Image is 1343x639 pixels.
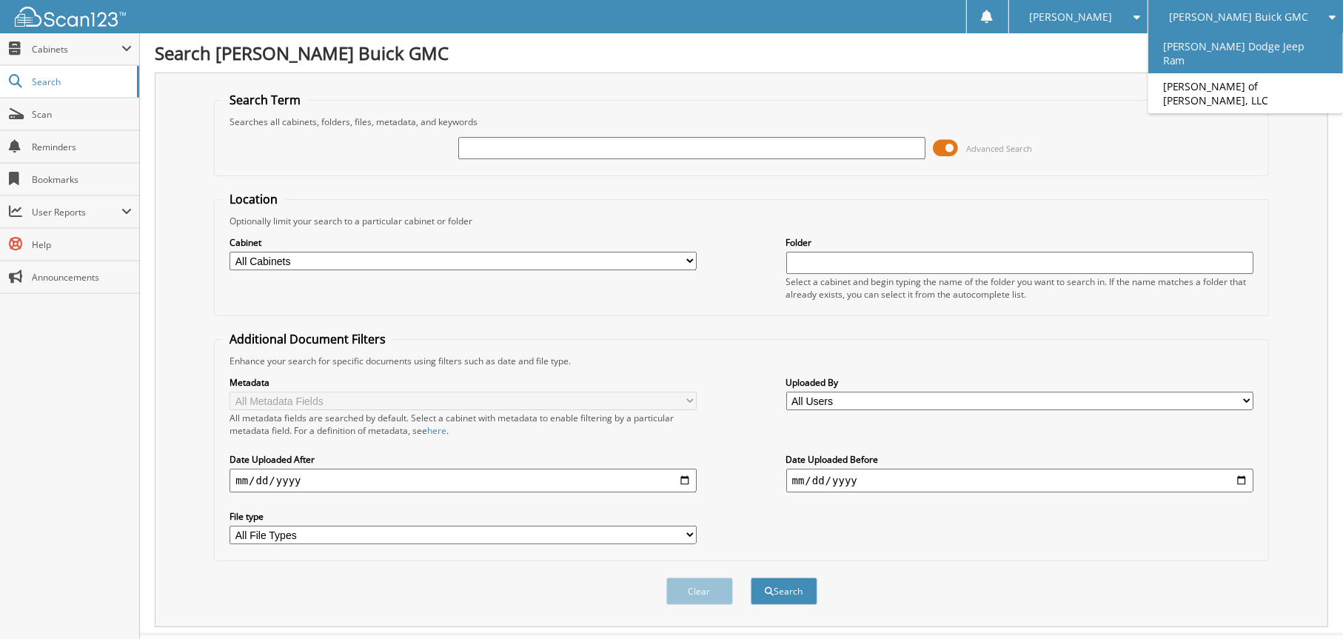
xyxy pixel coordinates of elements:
input: start [230,469,697,492]
span: Scan [32,108,132,121]
h1: Search [PERSON_NAME] Buick GMC [155,41,1328,65]
legend: Location [222,191,285,207]
label: Date Uploaded Before [786,453,1253,466]
button: Clear [666,578,733,605]
span: [PERSON_NAME] Buick GMC [1169,13,1308,21]
span: [PERSON_NAME] [1030,13,1113,21]
span: Search [32,76,130,88]
span: Help [32,238,132,251]
label: Uploaded By [786,376,1253,389]
span: User Reports [32,206,121,218]
label: Date Uploaded After [230,453,697,466]
input: end [786,469,1253,492]
label: Cabinet [230,236,697,249]
label: Metadata [230,376,697,389]
legend: Additional Document Filters [222,331,393,347]
span: Advanced Search [966,143,1032,154]
label: File type [230,510,697,523]
a: here [427,424,446,437]
span: Announcements [32,271,132,284]
label: Folder [786,236,1253,249]
span: Bookmarks [32,173,132,186]
div: Select a cabinet and begin typing the name of the folder you want to search in. If the name match... [786,275,1253,301]
img: scan123-logo-white.svg [15,7,126,27]
span: Reminders [32,141,132,153]
legend: Search Term [222,92,308,108]
span: Cabinets [32,43,121,56]
div: Enhance your search for specific documents using filters such as date and file type. [222,355,1261,367]
div: Searches all cabinets, folders, files, metadata, and keywords [222,116,1261,128]
div: All metadata fields are searched by default. Select a cabinet with metadata to enable filtering b... [230,412,697,437]
div: Optionally limit your search to a particular cabinet or folder [222,215,1261,227]
a: [PERSON_NAME] Dodge Jeep Ram [1148,33,1343,73]
button: Search [751,578,817,605]
iframe: Chat Widget [1269,568,1343,639]
a: [PERSON_NAME] of [PERSON_NAME], LLC [1148,73,1343,113]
